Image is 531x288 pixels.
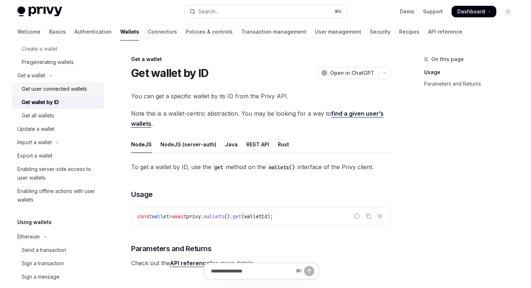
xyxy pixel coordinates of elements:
[12,270,104,283] a: Sign a message
[12,136,104,149] button: Toggle Import a wallet section
[17,23,40,40] a: Welcome
[12,185,104,206] a: Enabling offline actions with user wallets
[160,136,216,153] div: NodeJS (server-auth)
[317,67,379,79] button: Open in ChatGPT
[12,244,104,257] a: Send a transaction
[370,23,390,40] a: Security
[131,189,153,199] span: Usage
[22,85,87,93] div: Get user connected wallets
[12,230,104,243] button: Toggle Ethereum section
[352,211,362,221] button: Report incorrect code
[502,6,514,17] button: Toggle dark mode
[131,66,208,79] h1: Get wallet by ID
[267,213,273,220] span: );
[22,272,60,281] div: Sign a message
[131,244,211,254] span: Parameters and Returns
[423,8,443,15] a: Support
[12,109,104,122] a: Get all wallets
[17,218,52,227] h5: Using wallets
[12,56,104,69] a: Pregenerating wallets
[315,23,361,40] a: User management
[131,108,391,129] span: Note this is a wallet-centric abstraction. You may be looking for a way to .
[12,96,104,109] a: Get wallet by ID
[185,5,346,18] button: Open search
[204,213,224,220] span: wallets
[12,149,104,162] a: Export a wallet
[244,213,267,220] span: walletId
[431,55,464,64] span: On this page
[224,213,233,220] span: ().
[131,136,152,153] div: NodeJS
[246,136,269,153] div: REST API
[198,7,219,16] div: Search...
[17,138,52,147] div: Import a wallet
[17,71,45,80] div: Get a wallet
[452,6,496,17] a: Dashboard
[375,211,385,221] button: Ask AI
[22,98,59,107] div: Get wallet by ID
[17,7,62,17] img: light logo
[330,69,374,77] span: Open in ChatGPT
[12,163,104,184] a: Enabling server-side access to user wallets
[266,163,298,171] code: wallets()
[12,82,104,95] a: Get user connected wallets
[131,91,391,101] span: You can get a specific wallet by its ID from the Privy API.
[22,246,66,254] div: Send a transaction
[428,23,462,40] a: API reference
[131,258,391,268] span: Check out the for more details.
[17,151,52,160] div: Export a wallet
[137,213,152,220] span: const
[201,213,204,220] span: .
[152,213,169,220] span: wallet
[12,122,104,136] a: Update a wallet
[233,213,241,220] span: get
[12,257,104,270] a: Sign a transaction
[241,23,306,40] a: Transaction management
[131,162,391,172] span: To get a wallet by ID, use the method on the interface of the Privy client.
[424,66,519,78] a: Usage
[186,213,201,220] span: privy
[17,187,100,204] div: Enabling offline actions with user wallets
[364,211,373,221] button: Copy the contents from the code block
[170,259,210,267] a: API reference
[131,56,391,63] div: Get a wallet
[399,23,419,40] a: Recipes
[278,136,289,153] div: Rust
[186,23,233,40] a: Policies & controls
[400,8,414,15] a: Demo
[211,163,226,171] code: get
[211,263,293,279] input: Ask a question...
[49,23,66,40] a: Basics
[148,23,177,40] a: Connectors
[12,69,104,82] button: Toggle Get a wallet section
[457,8,485,15] span: Dashboard
[241,213,244,220] span: (
[17,232,40,241] div: Ethereum
[17,125,55,133] div: Update a wallet
[22,259,64,268] div: Sign a transaction
[74,23,112,40] a: Authentication
[172,213,186,220] span: await
[304,266,314,276] button: Send message
[22,58,74,66] div: Pregenerating wallets
[17,165,100,182] div: Enabling server-side access to user wallets
[424,78,519,90] a: Parameters and Returns
[169,213,172,220] span: =
[120,23,139,40] a: Wallets
[22,111,54,120] div: Get all wallets
[225,136,238,153] div: Java
[334,9,342,14] span: ⌘ K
